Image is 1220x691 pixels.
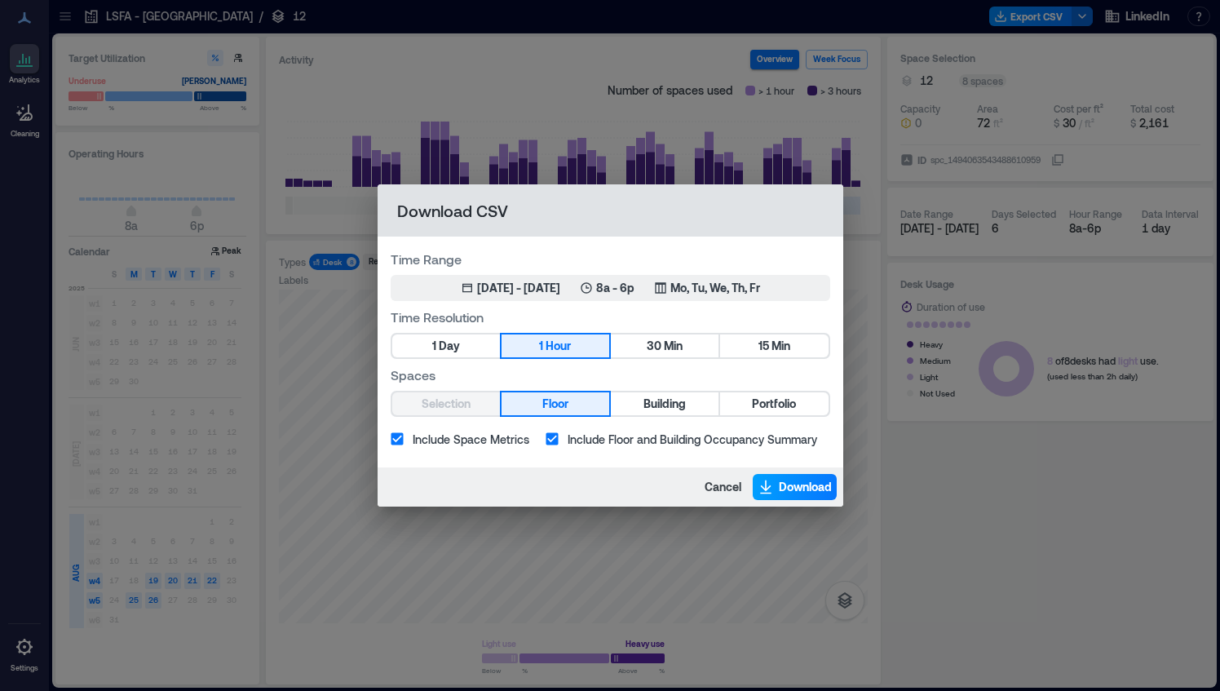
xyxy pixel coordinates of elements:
span: Include Floor and Building Occupancy Summary [568,431,817,448]
span: Download [779,479,832,495]
span: Hour [546,336,571,357]
span: 1 [432,336,436,357]
span: 30 [647,336,661,357]
label: Time Resolution [391,308,830,326]
button: Building [611,392,718,415]
button: 1 Day [392,334,500,357]
h2: Download CSV [378,184,843,237]
span: Building [643,394,686,414]
button: Floor [502,392,609,415]
span: Min [664,336,683,357]
button: Portfolio [720,392,828,415]
p: 8a - 6p [596,280,634,296]
label: Time Range [391,250,830,268]
button: 30 Min [611,334,718,357]
button: 1 Hour [502,334,609,357]
button: Download [753,474,837,500]
span: Floor [542,394,568,414]
button: 15 Min [720,334,828,357]
button: Cancel [700,474,746,500]
span: 15 [758,336,769,357]
span: Day [439,336,460,357]
span: Min [771,336,790,357]
p: Mo, Tu, We, Th, Fr [670,280,760,296]
span: 1 [539,336,543,357]
label: Spaces [391,365,830,384]
span: Include Space Metrics [413,431,529,448]
button: [DATE] - [DATE]8a - 6pMo, Tu, We, Th, Fr [391,275,830,301]
div: [DATE] - [DATE] [477,280,560,296]
span: Portfolio [752,394,796,414]
span: Cancel [705,479,741,495]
